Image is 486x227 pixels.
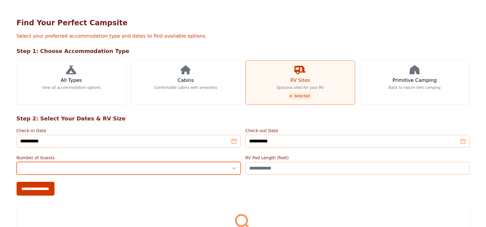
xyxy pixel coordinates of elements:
h3: RV Sites [290,77,310,84]
label: RV Pad Length (feet) [246,155,470,161]
h3: Cabins [177,77,194,84]
h2: Step 1: Choose Accommodation Type [17,47,470,55]
h3: All Types [61,77,82,84]
label: Number of Guests [17,155,241,161]
a: Cabins Comfortable cabins with amenities [131,60,241,105]
h2: Step 2: Select Your Dates & RV Size [17,114,470,123]
a: All Types View all accommodation options [17,60,126,105]
a: Primitive Camping Back to nature tent camping [360,60,470,105]
p: View all accommodation options [42,85,101,90]
p: Comfortable cabins with amenities [154,85,217,90]
p: Back to nature tent camping [389,85,441,90]
label: Check-in Date [17,128,241,134]
a: RV Sites Spacious sites for your RV Selected [246,60,355,105]
p: Select your preferred accommodation type and dates to find available options. [17,33,470,40]
span: Selected [288,92,312,100]
h1: Find Your Perfect Campsite [17,18,470,28]
label: Check-out Date [246,128,470,134]
p: Spacious sites for your RV [277,85,324,90]
h3: Primitive Camping [393,77,437,84]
